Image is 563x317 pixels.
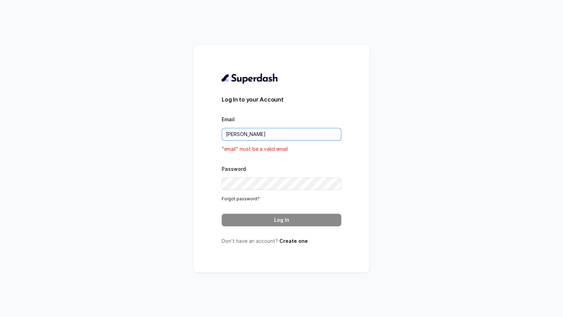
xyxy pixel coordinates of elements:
p: "email" must be a valid email [222,145,341,153]
a: Create one [279,238,308,244]
a: Forgot password? [222,196,260,201]
button: Log In [222,214,341,226]
h3: Log In to your Account [222,95,341,104]
label: Email [222,116,235,122]
input: youremail@example.com [222,128,341,141]
img: light.svg [222,73,278,84]
label: Password [222,166,246,172]
p: Don’t have an account? [222,238,341,245]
